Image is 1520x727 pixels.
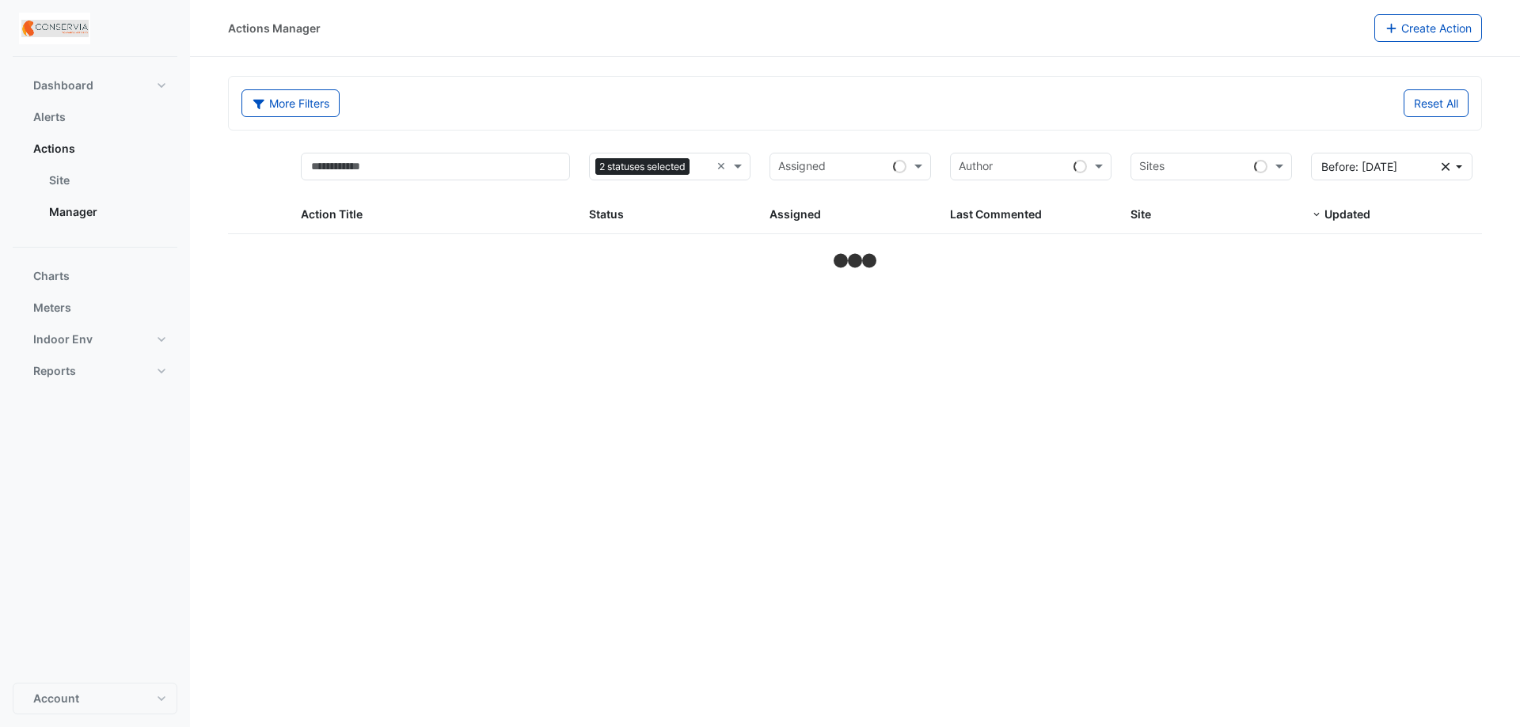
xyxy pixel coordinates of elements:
span: Action Title [301,207,363,221]
button: Account [13,683,177,714]
div: Actions Manager [228,20,321,36]
button: Reset All [1404,89,1469,117]
button: Meters [13,292,177,324]
span: 2 statuses selected [595,158,690,176]
span: Clear [716,157,730,176]
div: Actions [13,165,177,234]
span: Actions [33,141,75,157]
span: Status [589,207,624,221]
button: Actions [13,133,177,165]
button: Reports [13,355,177,387]
fa-icon: Clear [1442,158,1450,175]
img: Company Logo [19,13,90,44]
span: Reports [33,363,76,379]
button: Create Action [1374,14,1483,42]
span: Site [1130,207,1151,221]
button: Before: [DATE] [1311,153,1472,180]
a: Site [36,165,177,196]
span: Dashboard [33,78,93,93]
span: Last Commented [950,207,1042,221]
span: Charts [33,268,70,284]
span: Account [33,691,79,706]
span: Updated [1324,207,1370,221]
span: Indoor Env [33,331,93,347]
button: Charts [13,260,177,292]
span: Alerts [33,109,66,125]
span: Assigned [769,207,821,221]
button: Indoor Env [13,324,177,355]
button: Alerts [13,101,177,133]
a: Manager [36,196,177,228]
span: Meters [33,300,71,316]
button: Dashboard [13,70,177,101]
span: Before: 17 Aug 25 [1321,160,1397,173]
button: More Filters [241,89,340,117]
